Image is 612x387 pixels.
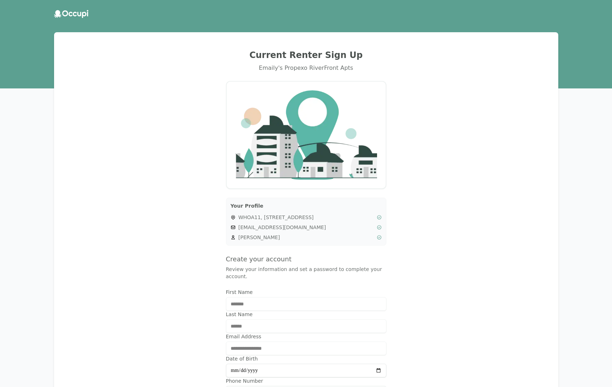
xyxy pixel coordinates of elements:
[235,90,377,179] img: Company Logo
[226,289,386,296] label: First Name
[226,355,386,362] label: Date of Birth
[63,64,550,72] div: Emaily's Propexo RiverFront Apts
[238,214,374,221] span: WHOA11, [STREET_ADDRESS]
[63,49,550,61] h2: Current Renter Sign Up
[226,311,386,318] label: Last Name
[226,377,386,384] label: Phone Number
[226,266,386,280] p: Review your information and set a password to complete your account.
[226,333,386,340] label: Email Address
[238,224,374,231] span: [EMAIL_ADDRESS][DOMAIN_NAME]
[231,202,382,209] h3: Your Profile
[226,254,386,264] h4: Create your account
[238,234,374,241] span: [PERSON_NAME]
